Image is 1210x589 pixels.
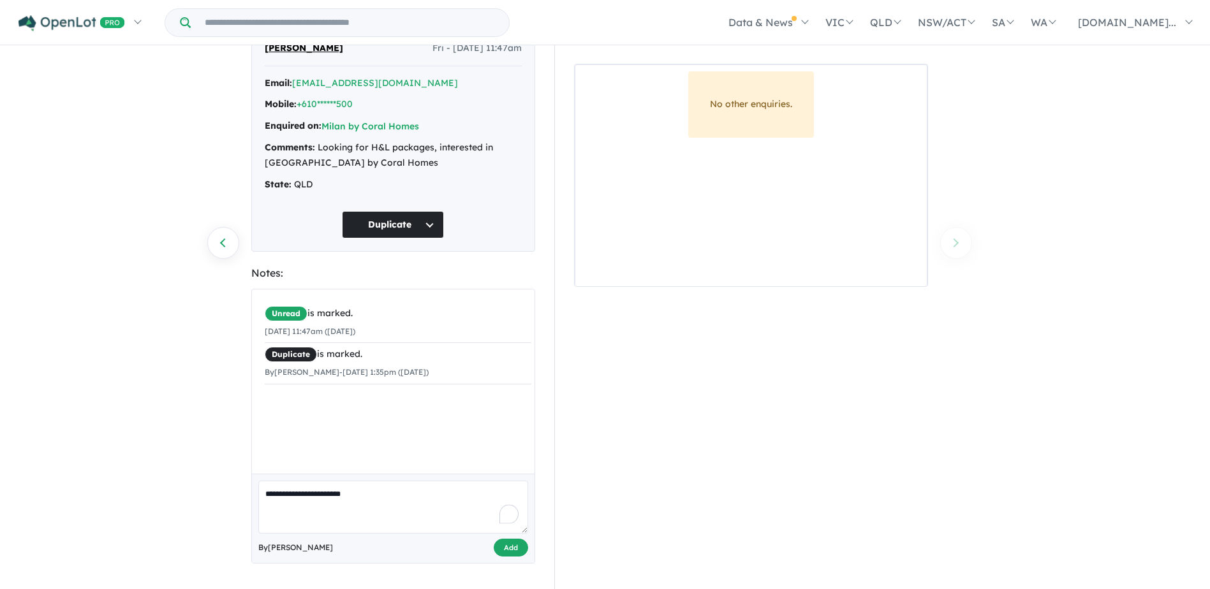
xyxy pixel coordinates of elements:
[494,539,528,557] button: Add
[321,120,419,133] button: Milan by Coral Homes
[265,41,343,56] span: [PERSON_NAME]
[342,211,444,238] button: Duplicate
[251,265,535,282] div: Notes:
[265,98,297,110] strong: Mobile:
[265,367,429,377] small: By [PERSON_NAME] - [DATE] 1:35pm ([DATE])
[321,120,419,132] a: Milan by Coral Homes
[265,77,292,89] strong: Email:
[193,9,506,36] input: Try estate name, suburb, builder or developer
[292,77,458,89] a: [EMAIL_ADDRESS][DOMAIN_NAME]
[265,306,307,321] span: Unread
[265,177,522,193] div: QLD
[258,541,333,554] span: By [PERSON_NAME]
[265,347,531,362] div: is marked.
[432,41,522,56] span: Fri - [DATE] 11:47am
[1078,16,1176,29] span: [DOMAIN_NAME]...
[265,306,531,321] div: is marked.
[265,347,317,362] span: Duplicate
[265,178,291,190] strong: State:
[688,71,814,138] div: No other enquiries.
[265,326,355,336] small: [DATE] 11:47am ([DATE])
[258,481,528,534] textarea: To enrich screen reader interactions, please activate Accessibility in Grammarly extension settings
[18,15,125,31] img: Openlot PRO Logo White
[265,142,315,153] strong: Comments:
[265,140,522,171] div: Looking for H&L packages, interested in [GEOGRAPHIC_DATA] by Coral Homes
[265,120,321,131] strong: Enquired on:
